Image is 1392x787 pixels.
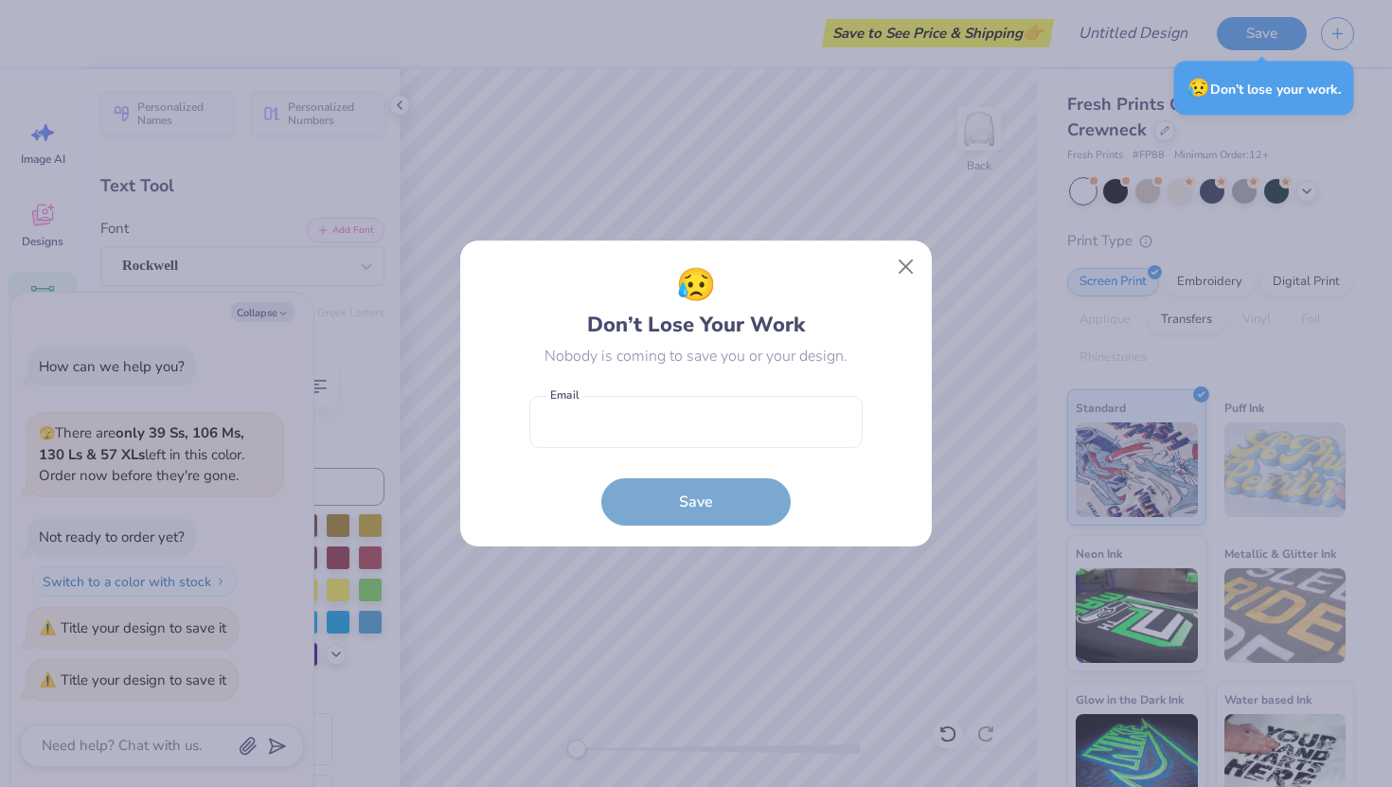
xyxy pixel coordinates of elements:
span: 😥 [1187,76,1210,100]
div: Don’t lose your work. [1174,62,1354,116]
button: Close [888,249,924,285]
span: 😥 [676,261,716,310]
div: Don’t Lose Your Work [587,261,805,341]
div: Nobody is coming to save you or your design. [544,345,848,367]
